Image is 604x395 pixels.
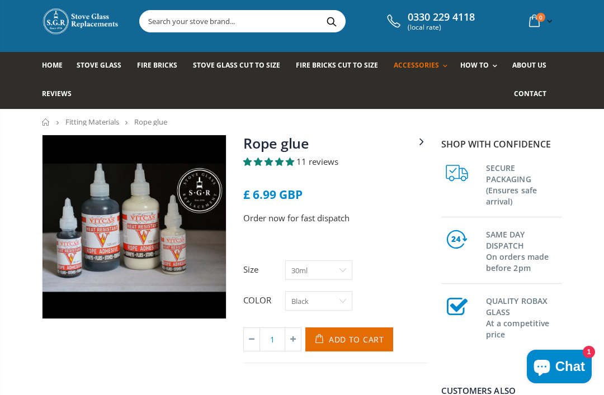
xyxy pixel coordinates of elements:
a: Fire Bricks Cut To Size [296,52,386,80]
span: Fire Bricks Cut To Size [296,60,378,70]
img: stove_rope_glue_800x_crop_center.jpeg [43,135,226,318]
a: Rope glue [243,134,309,153]
a: Stove Glass [77,52,130,80]
p: Order now for fast dispatch [243,212,428,225]
span: About us [512,60,546,70]
span: £ 6.99 GBP [243,187,303,202]
a: Fire Bricks [137,52,186,80]
span: Contact [514,89,546,98]
inbox-online-store-chat: Shopify online store chat [523,350,595,386]
h3: QUALITY ROBAX GLASS At a competitive price [486,293,562,340]
a: Accessories [394,52,453,80]
span: Home [42,60,63,70]
img: Stove Glass Replacement [42,7,120,35]
span: 4.82 stars [243,156,296,167]
span: 11 reviews [296,156,338,167]
span: Stove Glass Cut To Size [193,60,280,70]
a: Home [42,118,50,126]
a: Home [42,52,71,80]
span: Fire Bricks [137,60,177,70]
a: Stove Glass Cut To Size [193,52,288,80]
span: Stove Glass [77,60,121,70]
span: Add to Cart [329,334,384,345]
h3: SECURE PACKAGING (Ensures safe arrival) [486,160,562,207]
span: Reviews [42,89,72,98]
a: Reviews [42,80,80,109]
label: Color [243,294,280,306]
span: 0 [536,13,545,22]
a: 0 [525,10,555,32]
button: Add to Cart [305,327,393,351]
span: How To [460,60,489,70]
span: Accessories [394,60,439,70]
a: Contact [514,80,555,109]
a: About us [512,52,555,80]
input: Search your stove brand... [140,11,448,32]
a: How To [460,52,503,80]
span: Rope glue [134,117,167,127]
p: Shop with confidence [441,137,562,151]
a: Fitting Materials [65,117,119,127]
button: Search [319,11,344,32]
h3: SAME DAY DISPATCH On orders made before 2pm [486,227,562,274]
label: Size [243,264,280,275]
